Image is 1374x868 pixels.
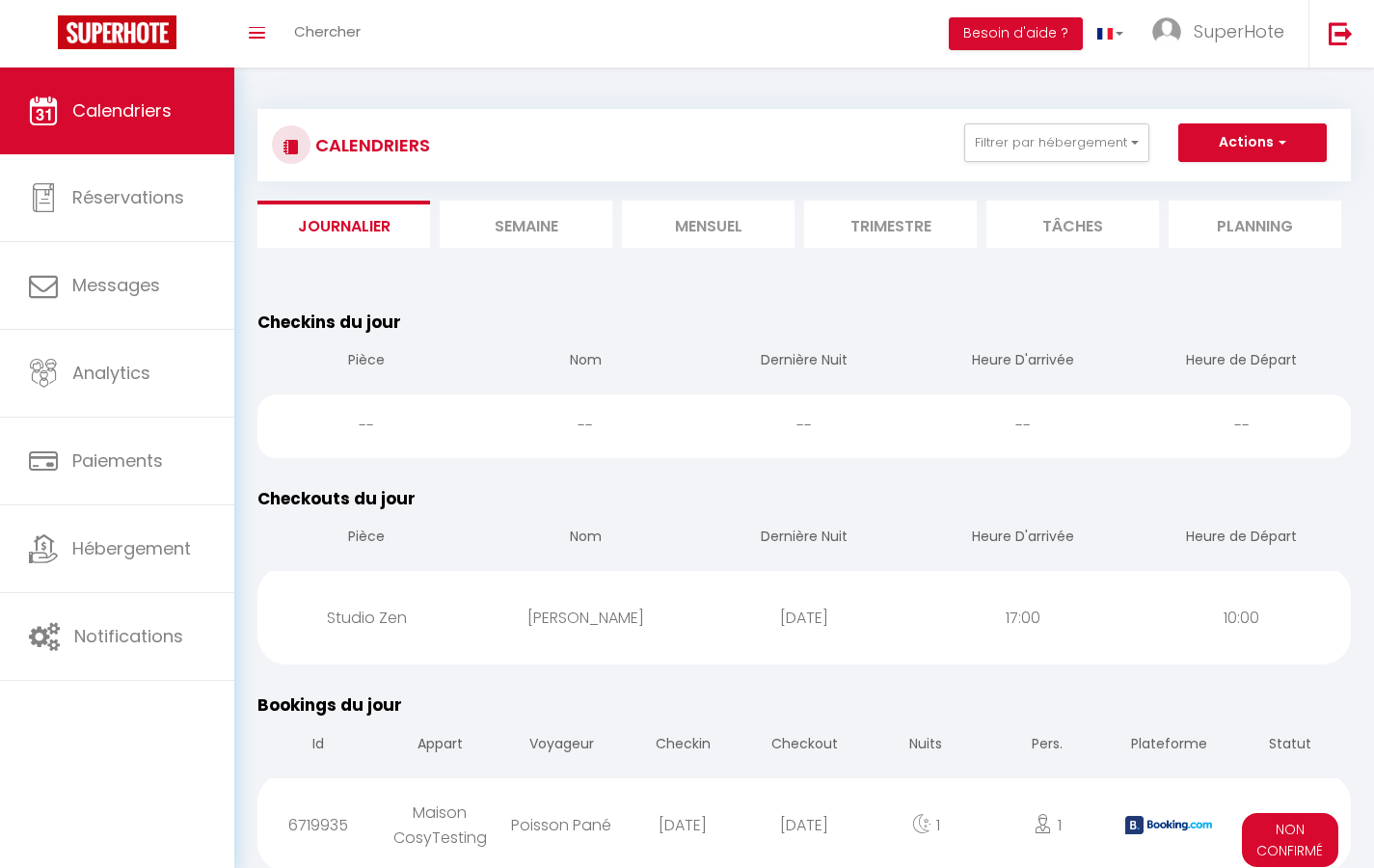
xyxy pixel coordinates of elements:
[257,487,416,510] span: Checkouts du jour
[440,201,612,248] li: Semaine
[1152,17,1181,46] img: ...
[1229,719,1351,773] th: Statut
[743,794,865,856] div: [DATE]
[695,335,914,390] th: Dernière Nuit
[622,794,743,856] div: [DATE]
[913,511,1132,566] th: Heure D'arrivée
[72,536,191,560] span: Hébergement
[257,511,476,566] th: Pièce
[1194,19,1284,43] span: SuperHote
[72,98,172,122] span: Calendriers
[1132,511,1351,566] th: Heure de Départ
[1178,123,1327,162] button: Actions
[476,335,695,390] th: Nom
[1125,816,1212,834] img: booking2.png
[1132,586,1351,649] div: 10:00
[622,201,795,248] li: Mensuel
[1132,335,1351,390] th: Heure de Départ
[72,448,163,473] span: Paiements
[986,719,1108,773] th: Pers.
[257,693,402,717] span: Bookings du jour
[310,123,430,167] h3: CALENDRIERS
[804,201,977,248] li: Trimestre
[913,586,1132,649] div: 17:00
[865,719,986,773] th: Nuits
[476,511,695,566] th: Nom
[257,335,476,390] th: Pièce
[500,719,622,773] th: Voyageur
[695,394,914,457] div: --
[15,8,73,66] button: Ouvrir le widget de chat LiveChat
[500,794,622,856] div: Poisson Pané
[257,201,430,248] li: Journalier
[1242,813,1339,867] span: Non Confirmé
[379,719,500,773] th: Appart
[865,794,986,856] div: 1
[257,719,379,773] th: Id
[257,586,476,649] div: Studio Zen
[986,794,1108,856] div: 1
[743,719,865,773] th: Checkout
[695,586,914,649] div: [DATE]
[58,15,176,49] img: Super Booking
[72,185,184,209] span: Réservations
[257,794,379,856] div: 6719935
[1329,21,1353,45] img: logout
[1132,394,1351,457] div: --
[1169,201,1341,248] li: Planning
[74,624,183,648] span: Notifications
[476,394,695,457] div: --
[913,335,1132,390] th: Heure D'arrivée
[294,21,361,41] span: Chercher
[949,17,1083,50] button: Besoin d'aide ?
[695,511,914,566] th: Dernière Nuit
[476,586,695,649] div: [PERSON_NAME]
[72,273,160,297] span: Messages
[1108,719,1229,773] th: Plateforme
[913,394,1132,457] div: --
[622,719,743,773] th: Checkin
[964,123,1149,162] button: Filtrer par hébergement
[986,201,1159,248] li: Tâches
[379,781,500,868] div: Maison CosyTesting
[72,361,150,385] span: Analytics
[257,394,476,457] div: --
[257,311,401,334] span: Checkins du jour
